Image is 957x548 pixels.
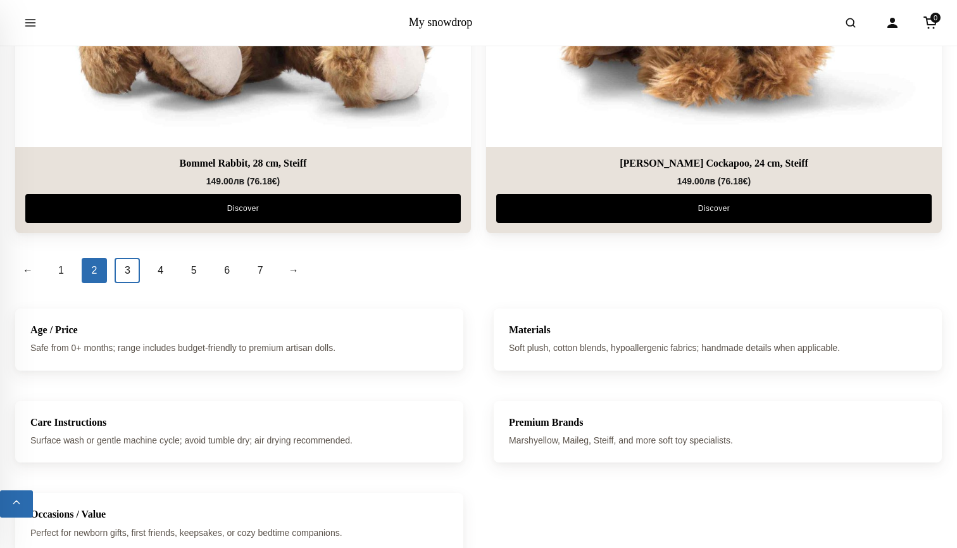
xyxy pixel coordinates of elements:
[704,176,716,186] span: лв
[409,16,473,29] a: My snowdrop
[247,258,273,283] a: 7
[48,258,73,283] a: 1
[215,258,240,283] a: 6
[879,9,906,37] a: Account
[496,193,932,222] a: Discover Curlie Cockapoo, 24 cm, Steiff
[509,324,927,336] h3: Materials
[206,176,244,186] span: 149.00
[509,433,927,447] p: Marshyellow, Maileg, Steiff, and more soft toy specialists.
[721,176,748,186] span: 76.18
[30,341,448,355] p: Safe from 0+ months; range includes budget-friendly to premium artisan dolls.
[234,176,245,186] span: лв
[281,258,306,283] a: →
[30,324,448,336] h3: Age / Price
[30,508,448,520] h3: Occasions / Value
[509,416,927,428] h3: Premium Brands
[25,193,461,222] a: Discover Bommel Rabbit, 28 cm, Steiff
[30,416,448,428] h3: Care Instructions
[247,176,280,186] span: ( )
[677,176,715,186] span: 149.00
[115,258,140,283] a: 3
[30,526,448,540] p: Perfect for newborn gifts, first friends, keepsakes, or cozy bedtime companions.
[718,176,751,186] span: ( )
[250,176,277,186] span: 76.18
[930,13,941,23] span: 0
[509,341,927,355] p: Soft plush, cotton blends, hypoallergenic fabrics; handmade details when applicable.
[272,176,277,186] span: €
[30,433,448,447] p: Surface wash or gentle machine cycle; avoid tumble dry; air drying recommended.
[82,258,107,283] span: 2
[13,5,48,41] button: Open menu
[25,157,461,169] a: Bommel Rabbit, 28 cm, Steiff
[833,5,868,41] button: Open search
[15,258,41,283] a: ←
[916,9,944,37] a: Cart
[148,258,173,283] a: 4
[181,258,206,283] a: 5
[496,157,932,169] a: [PERSON_NAME] Cockapoo, 24 cm, Steiff
[743,176,748,186] span: €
